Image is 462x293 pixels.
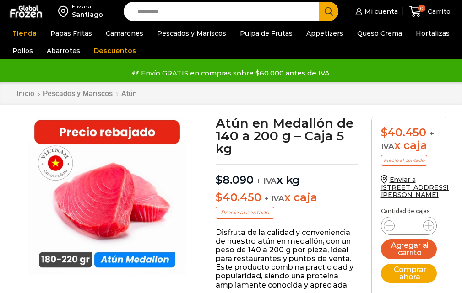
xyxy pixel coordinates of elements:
a: Pollos [8,42,38,59]
a: Descuentos [89,42,141,59]
button: Agregar al carrito [381,239,437,259]
span: + IVA [264,194,284,203]
bdi: 8.090 [216,173,254,186]
bdi: 40.450 [381,126,426,139]
img: atun medallon [28,117,186,275]
h1: Atún en Medallón de 140 a 200 g – Caja 5 kg [216,117,358,155]
span: $ [216,173,223,186]
a: Papas Fritas [46,25,97,42]
p: x caja [216,191,358,204]
a: Pescados y Mariscos [43,89,113,98]
a: Camarones [101,25,148,42]
a: Atún [121,89,137,98]
button: Search button [319,2,338,21]
span: $ [381,126,388,139]
a: Enviar a [STREET_ADDRESS][PERSON_NAME] [381,176,449,199]
span: 0 [418,5,425,12]
p: Cantidad de cajas [381,208,437,214]
p: x kg [216,164,358,187]
a: Abarrotes [42,42,85,59]
bdi: 40.450 [216,191,261,204]
a: Queso Crema [353,25,407,42]
span: Mi cuenta [362,7,398,16]
div: Enviar a [72,4,103,10]
p: Precio al contado [381,155,427,166]
input: Product quantity [400,219,418,232]
div: Santiago [72,10,103,19]
span: Carrito [425,7,451,16]
p: Disfruta de la calidad y conveniencia de nuestro atún en medallón, con un peso de 140 a 200 g por... [216,228,358,289]
a: Pescados y Mariscos [152,25,231,42]
a: Inicio [16,89,35,98]
span: $ [216,191,223,204]
img: address-field-icon.svg [58,4,72,19]
span: + IVA [256,176,277,186]
a: 0 Carrito [407,1,453,22]
a: Appetizers [302,25,348,42]
a: Pulpa de Frutas [235,25,297,42]
button: Comprar ahora [381,264,437,283]
div: x caja [381,126,437,153]
a: Mi cuenta [353,2,398,21]
a: Hortalizas [411,25,454,42]
p: Precio al contado [216,207,274,218]
a: Tienda [8,25,41,42]
nav: Breadcrumb [16,89,137,98]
